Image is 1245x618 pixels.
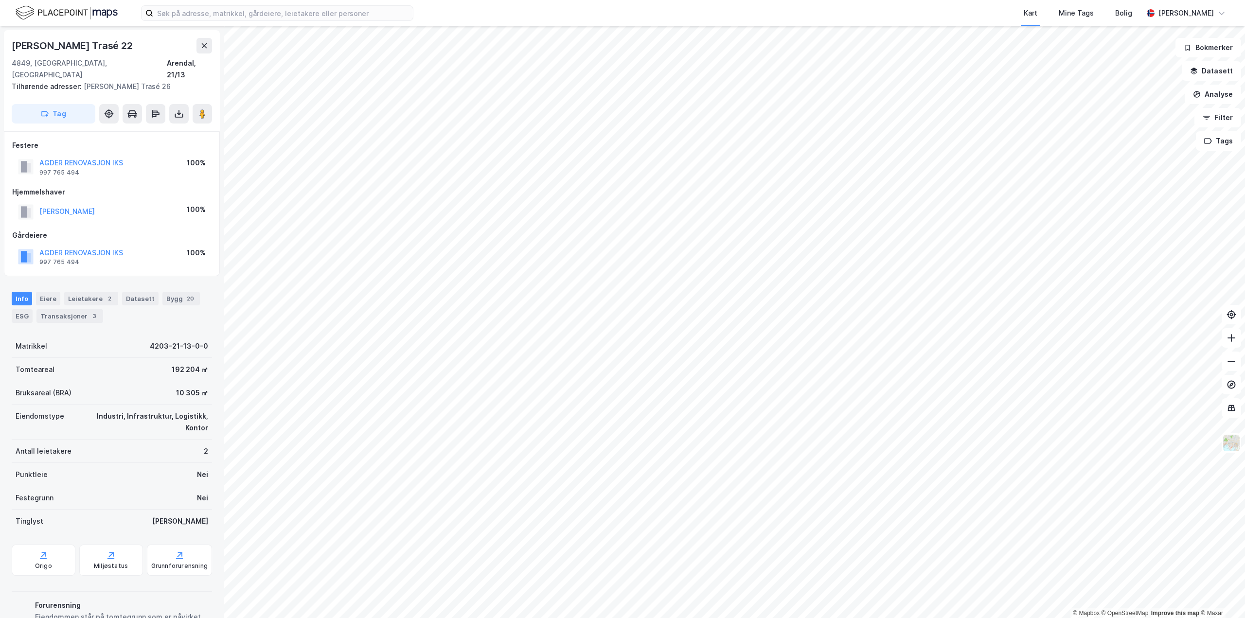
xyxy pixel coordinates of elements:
div: 997 765 494 [39,169,79,177]
div: Antall leietakere [16,445,71,457]
button: Tag [12,104,95,124]
div: 100% [187,157,206,169]
div: 2 [204,445,208,457]
div: 2 [105,294,114,303]
div: Bruksareal (BRA) [16,387,71,399]
div: Datasett [122,292,159,305]
div: Festegrunn [16,492,53,504]
button: Filter [1194,108,1241,127]
div: 192 204 ㎡ [172,364,208,375]
div: Industri, Infrastruktur, Logistikk, Kontor [76,410,208,434]
div: Nei [197,469,208,480]
div: 10 305 ㎡ [176,387,208,399]
button: Analyse [1185,85,1241,104]
a: OpenStreetMap [1102,610,1149,617]
div: Bygg [162,292,200,305]
div: Leietakere [64,292,118,305]
div: Bolig [1115,7,1132,19]
div: Info [12,292,32,305]
div: Miljøstatus [94,562,128,570]
div: Forurensning [35,600,208,611]
div: [PERSON_NAME] [152,515,208,527]
div: 100% [187,247,206,259]
div: [PERSON_NAME] Trasé 22 [12,38,135,53]
span: Tilhørende adresser: [12,82,84,90]
div: Punktleie [16,469,48,480]
div: [PERSON_NAME] [1158,7,1214,19]
div: Hjemmelshaver [12,186,212,198]
img: logo.f888ab2527a4732fd821a326f86c7f29.svg [16,4,118,21]
div: Eiendomstype [16,410,64,422]
div: Nei [197,492,208,504]
div: Arendal, 21/13 [167,57,212,81]
div: 3 [89,311,99,321]
div: Festere [12,140,212,151]
input: Søk på adresse, matrikkel, gårdeiere, leietakere eller personer [153,6,413,20]
div: [PERSON_NAME] Trasé 26 [12,81,204,92]
div: ESG [12,309,33,323]
div: Gårdeiere [12,230,212,241]
div: 997 765 494 [39,258,79,266]
div: 4203-21-13-0-0 [150,340,208,352]
img: Z [1222,434,1241,452]
div: 100% [187,204,206,215]
div: Transaksjoner [36,309,103,323]
div: Tinglyst [16,515,43,527]
div: 20 [185,294,196,303]
a: Mapbox [1073,610,1100,617]
div: Kart [1024,7,1037,19]
button: Tags [1196,131,1241,151]
div: Matrikkel [16,340,47,352]
div: Mine Tags [1059,7,1094,19]
div: Grunnforurensning [151,562,208,570]
iframe: Chat Widget [1196,571,1245,618]
div: Eiere [36,292,60,305]
div: Origo [35,562,52,570]
div: 4849, [GEOGRAPHIC_DATA], [GEOGRAPHIC_DATA] [12,57,167,81]
div: Tomteareal [16,364,54,375]
button: Bokmerker [1175,38,1241,57]
button: Datasett [1182,61,1241,81]
a: Improve this map [1151,610,1199,617]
